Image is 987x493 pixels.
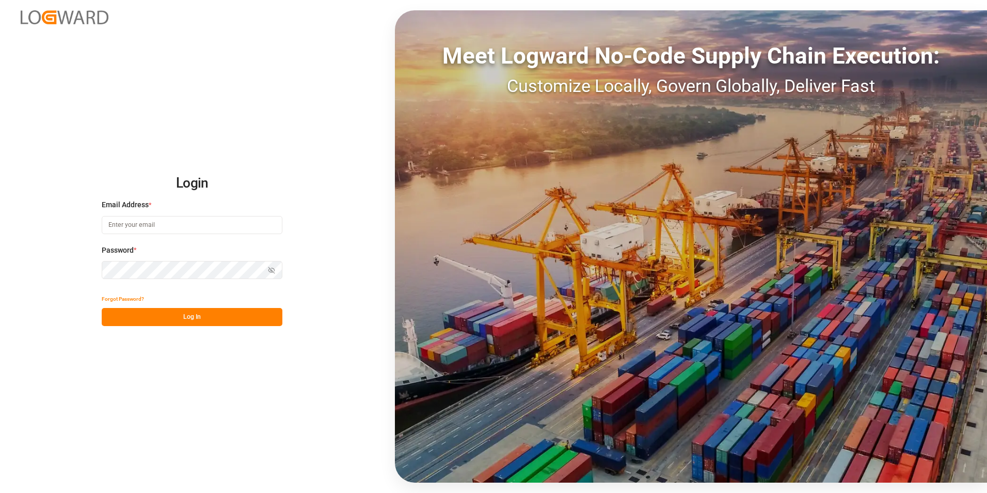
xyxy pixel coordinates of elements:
[102,216,282,234] input: Enter your email
[102,308,282,326] button: Log In
[21,10,108,24] img: Logward_new_orange.png
[102,290,144,308] button: Forgot Password?
[102,199,149,210] span: Email Address
[395,39,987,73] div: Meet Logward No-Code Supply Chain Execution:
[102,167,282,200] h2: Login
[102,245,134,256] span: Password
[395,73,987,99] div: Customize Locally, Govern Globally, Deliver Fast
